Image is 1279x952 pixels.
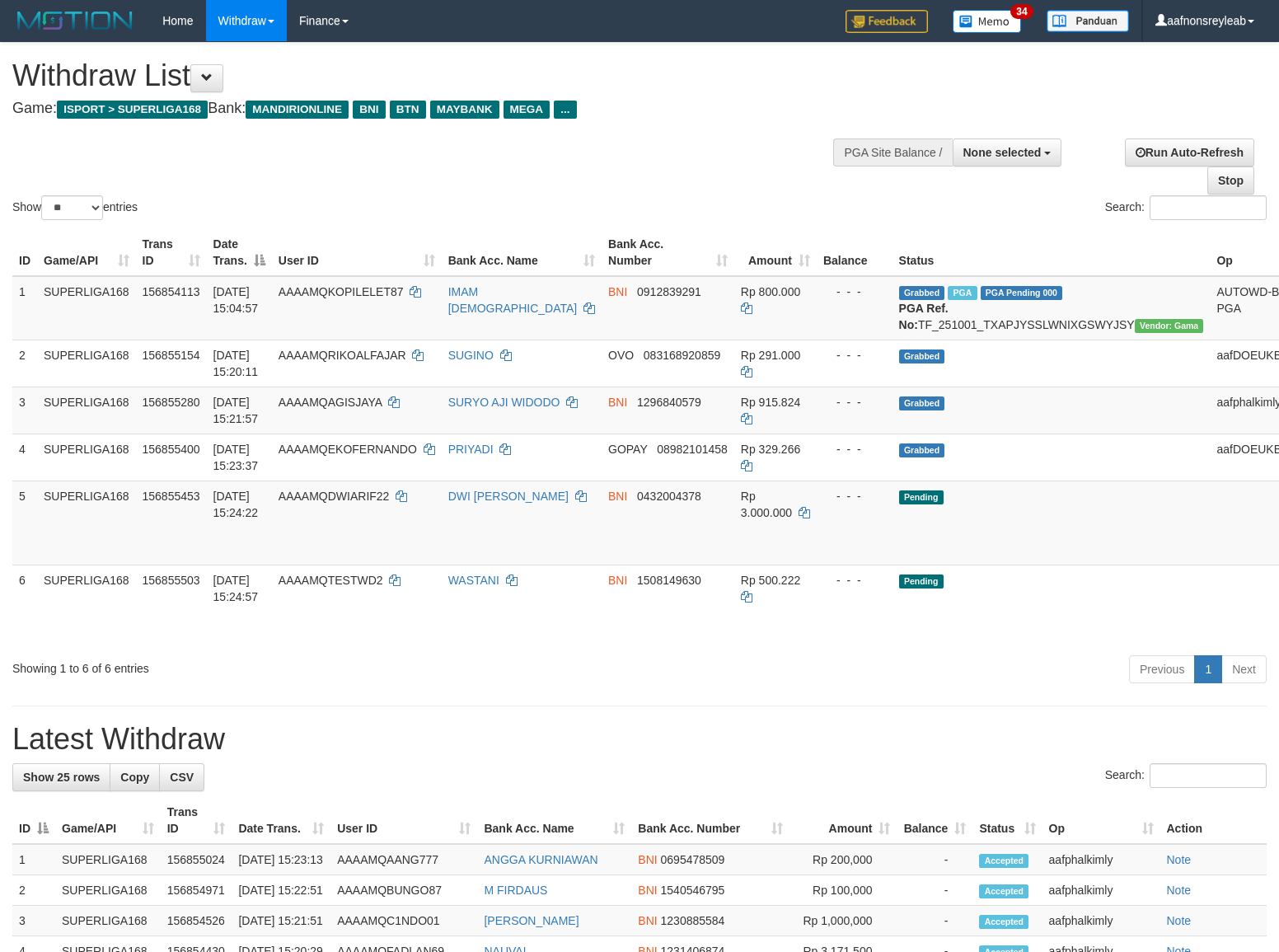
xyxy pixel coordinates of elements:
div: - - - [823,347,886,363]
span: [DATE] 15:20:11 [213,349,259,378]
div: Showing 1 to 6 of 6 entries [12,654,521,677]
span: AAAAMQAGISJAYA [279,396,382,409]
span: BNI [638,884,657,897]
td: SUPERLIGA168 [37,340,136,387]
label: Show entries [12,195,138,220]
td: - [897,844,972,875]
th: Date Trans.: activate to sort column descending [207,229,272,276]
button: None selected [953,138,1062,166]
th: Bank Acc. Number: activate to sort column ascending [631,797,789,844]
th: User ID: activate to sort column ascending [330,797,477,844]
a: SURYO AJI WIDODO [448,396,560,409]
a: Stop [1207,166,1254,195]
span: Copy 1230885584 to clipboard [661,914,725,927]
span: AAAAMQKOPILELET87 [279,285,404,298]
span: Accepted [979,854,1028,868]
span: Copy 08982101458 to clipboard [657,443,728,456]
td: [DATE] 15:23:13 [232,844,330,875]
td: 2 [12,340,37,387]
td: SUPERLIGA168 [37,565,136,649]
td: Rp 100,000 [789,875,897,906]
span: Pending [899,574,944,589]
input: Search: [1150,763,1267,788]
th: Amount: activate to sort column ascending [789,797,897,844]
span: BNI [638,914,657,927]
td: 1 [12,844,55,875]
span: BNI [608,574,627,587]
a: PRIYADI [448,443,494,456]
span: Grabbed [899,349,945,363]
span: AAAAMQRIKOALFAJAR [279,349,406,362]
span: Copy [120,771,149,784]
span: BNI [353,101,385,119]
span: Accepted [979,884,1028,898]
span: GOPAY [608,443,647,456]
span: Rp 800.000 [741,285,800,298]
span: Copy 1296840579 to clipboard [637,396,701,409]
a: DWI [PERSON_NAME] [448,490,569,503]
span: Copy 1508149630 to clipboard [637,574,701,587]
a: CSV [159,763,204,791]
a: Note [1167,914,1192,927]
td: 3 [12,906,55,936]
span: BNI [608,490,627,503]
span: BNI [638,853,657,866]
td: aafphalkimly [1042,844,1160,875]
th: Game/API: activate to sort column ascending [55,797,161,844]
td: 2 [12,875,55,906]
span: Grabbed [899,286,945,300]
span: Rp 915.824 [741,396,800,409]
th: Balance: activate to sort column ascending [897,797,972,844]
div: - - - [823,488,886,504]
span: 34 [1010,4,1033,19]
span: 156854113 [143,285,200,298]
a: [PERSON_NAME] [484,914,579,927]
span: Rp 329.266 [741,443,800,456]
th: Op: activate to sort column ascending [1042,797,1160,844]
td: SUPERLIGA168 [55,844,161,875]
div: - - - [823,572,886,589]
td: SUPERLIGA168 [37,387,136,434]
h1: Latest Withdraw [12,723,1267,756]
span: Copy 083168920859 to clipboard [644,349,720,362]
span: MEGA [504,101,550,119]
th: ID: activate to sort column descending [12,797,55,844]
th: Status: activate to sort column ascending [972,797,1042,844]
span: 156855503 [143,574,200,587]
label: Search: [1105,763,1267,788]
th: Bank Acc. Name: activate to sort column ascending [442,229,602,276]
div: - - - [823,394,886,410]
span: Copy 0695478509 to clipboard [661,853,725,866]
td: SUPERLIGA168 [37,481,136,565]
td: 1 [12,276,37,340]
a: Next [1221,655,1267,683]
span: CSV [170,771,194,784]
span: [DATE] 15:24:22 [213,490,259,519]
td: AAAAMQBUNGO87 [330,875,477,906]
span: AAAAMQTESTWD2 [279,574,383,587]
a: Run Auto-Refresh [1125,138,1254,166]
td: [DATE] 15:22:51 [232,875,330,906]
td: SUPERLIGA168 [55,875,161,906]
a: Show 25 rows [12,763,110,791]
td: 156855024 [161,844,232,875]
span: Show 25 rows [23,771,100,784]
td: aafphalkimly [1042,906,1160,936]
td: SUPERLIGA168 [55,906,161,936]
td: 156854971 [161,875,232,906]
span: OVO [608,349,634,362]
span: Pending [899,490,944,504]
span: 156855280 [143,396,200,409]
img: MOTION_logo.png [12,8,138,33]
a: Previous [1129,655,1195,683]
td: aafphalkimly [1042,875,1160,906]
td: AAAAMQC1NDO01 [330,906,477,936]
td: SUPERLIGA168 [37,434,136,481]
span: [DATE] 15:23:37 [213,443,259,472]
span: Marked by aafchhiseyha [948,286,977,300]
span: None selected [963,146,1042,159]
span: AAAAMQEKOFERNANDO [279,443,417,456]
span: Grabbed [899,396,945,410]
th: User ID: activate to sort column ascending [272,229,442,276]
td: 4 [12,434,37,481]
